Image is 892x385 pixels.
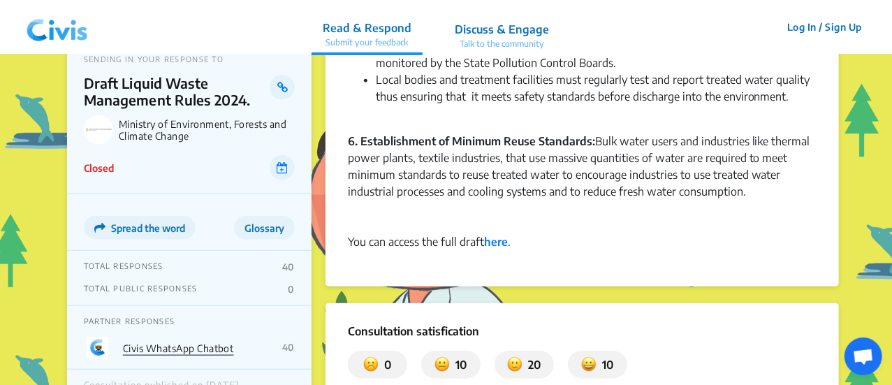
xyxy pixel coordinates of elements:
[450,356,467,373] p: 10
[376,71,817,122] li: Local bodies and treatment facilities must regularly test and report treated water quality thus e...
[323,36,411,49] p: Submit your feedback
[123,342,234,354] a: Civis WhatsApp Chatbot
[282,342,295,354] p: 40
[348,323,817,340] p: Consultation satisfication
[597,356,613,373] p: 10
[234,216,295,240] button: Glossary
[111,222,185,234] span: Spread the word
[363,356,379,373] img: dissatisfied.svg
[288,284,294,295] p: 0
[84,115,113,145] img: Ministry of Environment, Forests and Climate Change logo
[84,337,112,358] img: Partner Logo
[21,6,94,48] img: navlogo.png
[348,134,595,148] strong: 6. Establishment of Minimum Reuse Standards:
[119,118,295,142] p: Ministry of Environment, Forests and Climate Change
[484,235,508,249] a: here
[84,55,295,64] p: SENDING IN YOUR RESPONSE TO
[434,356,450,373] img: somewhat_dissatisfied.svg
[244,222,284,234] span: Glossary
[507,356,522,373] img: somewhat_satisfied.svg
[323,20,411,36] p: Read & Respond
[379,356,391,373] p: 0
[348,133,817,217] div: Bulk water users and industries like thermal power plants, textile industries, that use massive q...
[84,216,196,240] button: Spread the word
[778,16,871,38] button: Log In / Sign Up
[84,317,295,326] p: PARTNER RESPONSES
[455,21,549,38] p: Discuss & Engage
[84,284,198,295] p: TOTAL PUBLIC RESPONSES
[84,75,270,108] p: Draft Liquid Waste Management Rules 2024.
[455,38,549,50] p: Talk to the community
[84,261,163,273] p: TOTAL RESPONSES
[282,261,295,273] p: 40
[376,38,817,71] li: The draft rules specify standards for treated wastewater discharge which would be monitored by th...
[845,337,882,375] div: Open chat
[581,356,597,373] img: satisfied.svg
[348,233,817,250] div: You can access the full draft .
[522,356,541,373] p: 20
[84,161,114,175] p: Closed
